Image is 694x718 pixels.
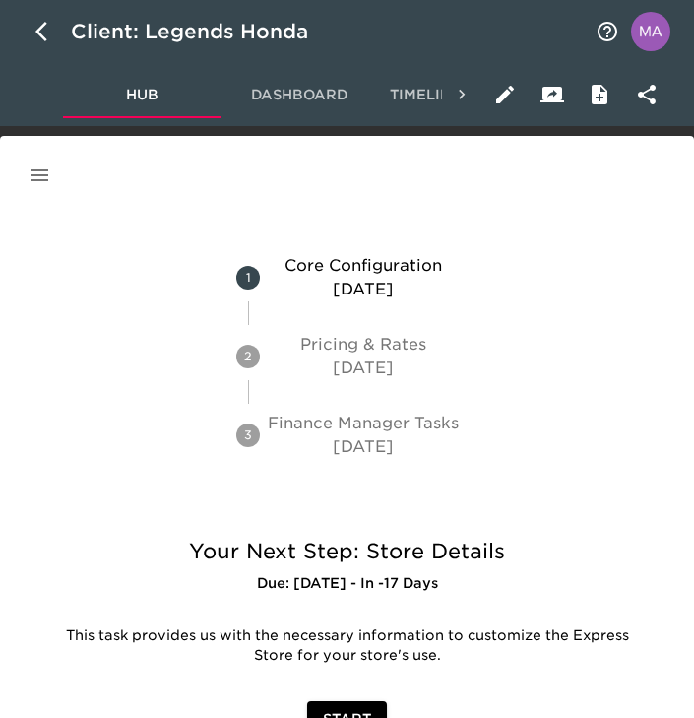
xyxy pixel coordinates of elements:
span: Hub [75,83,209,107]
button: Internal Notes and Comments [576,71,623,118]
button: notifications [584,8,631,55]
button: Client View [529,71,576,118]
h5: Your Next Step: Store Details [32,538,662,565]
img: Profile [631,12,670,51]
text: 3 [244,427,252,442]
text: 2 [244,349,252,363]
span: Timeline and Notifications [390,83,623,107]
p: Finance Manager Tasks [268,412,459,435]
button: Edit Hub [481,71,529,118]
p: [DATE] [268,278,459,301]
div: Client: Legends Honda [71,16,336,47]
h6: Due: [DATE] - In -17 Days [32,573,662,595]
p: This task provides us with the necessary information to customize the Express Store for your stor... [46,626,648,666]
span: Dashboard [232,83,366,107]
p: [DATE] [268,357,459,380]
p: Core Configuration [268,254,459,278]
p: Pricing & Rates [268,333,459,357]
text: 1 [245,270,250,285]
p: [DATE] [268,435,459,459]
